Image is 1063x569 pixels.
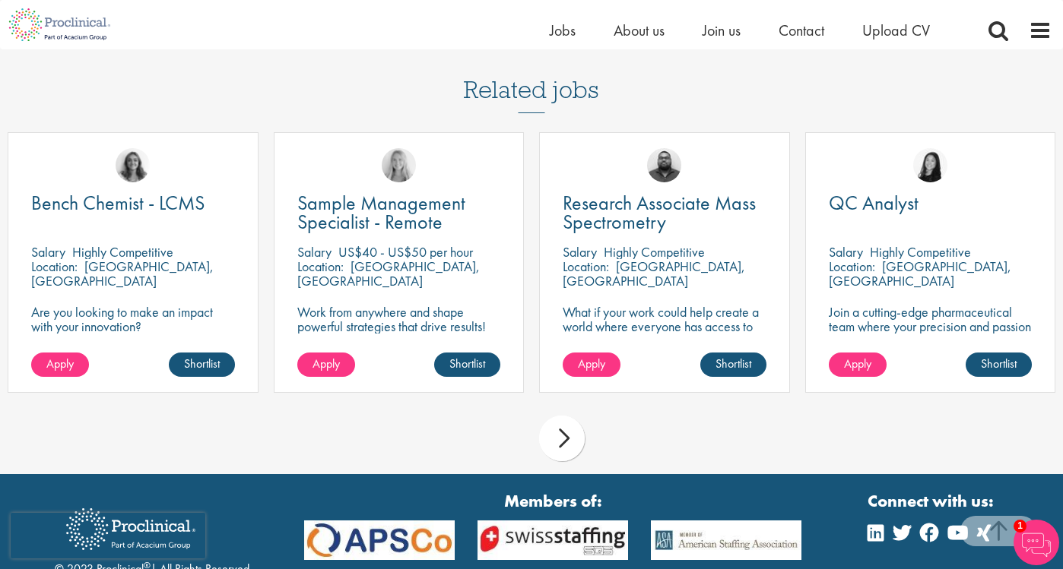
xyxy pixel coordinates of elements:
span: 1 [1014,520,1027,533]
span: Research Associate Mass Spectrometry [563,190,756,235]
span: Apply [844,356,871,371]
span: Apply [46,356,74,371]
img: APSCo [293,520,466,560]
p: [GEOGRAPHIC_DATA], [GEOGRAPHIC_DATA] [31,258,214,289]
span: Location: [297,258,344,275]
span: Location: [31,258,78,275]
img: Proclinical Recruitment [55,498,207,561]
a: About us [614,21,665,40]
a: Apply [31,352,89,377]
span: Salary [563,243,597,261]
h3: Related jobs [464,39,599,113]
strong: Members of: [304,489,801,513]
a: QC Analyst [829,194,1033,213]
p: US$40 - US$50 per hour [338,243,473,261]
span: Apply [313,356,340,371]
a: Shortlist [169,352,235,377]
span: Apply [578,356,605,371]
iframe: reCAPTCHA [11,513,205,558]
a: Research Associate Mass Spectrometry [563,194,766,232]
a: Apply [297,352,355,377]
span: Location: [563,258,609,275]
span: QC Analyst [829,190,919,216]
p: Highly Competitive [870,243,971,261]
span: Salary [297,243,332,261]
a: Sample Management Specialist - Remote [297,194,501,232]
p: Are you looking to make an impact with your innovation? [31,305,235,333]
a: Apply [829,352,887,377]
p: Join a cutting-edge pharmaceutical team where your precision and passion for quality will help sh... [829,305,1033,362]
img: APSCo [466,520,639,560]
a: Contact [779,21,824,40]
p: Work from anywhere and shape powerful strategies that drive results! Enjoy the freedom of remote ... [297,305,501,362]
p: Highly Competitive [72,243,173,261]
img: Ashley Bennett [647,148,681,182]
a: Apply [563,352,620,377]
p: [GEOGRAPHIC_DATA], [GEOGRAPHIC_DATA] [829,258,1011,289]
p: What if your work could help create a world where everyone has access to better healthcare? How a... [563,305,766,377]
a: Bench Chemist - LCMS [31,194,235,213]
a: Jobs [550,21,576,40]
a: Join us [703,21,741,40]
p: [GEOGRAPHIC_DATA], [GEOGRAPHIC_DATA] [297,258,480,289]
img: APSCo [639,520,813,560]
span: Bench Chemist - LCMS [31,190,205,216]
div: next [539,416,585,461]
span: Salary [31,243,65,261]
a: Shortlist [700,352,766,377]
img: Numhom Sudsok [913,148,947,182]
strong: Connect with us: [868,489,997,513]
a: Shortlist [966,352,1032,377]
span: Sample Management Specialist - Remote [297,190,465,235]
p: [GEOGRAPHIC_DATA], [GEOGRAPHIC_DATA] [563,258,745,289]
p: Highly Competitive [604,243,705,261]
span: Salary [829,243,863,261]
a: Upload CV [862,21,930,40]
a: Shortlist [434,352,500,377]
img: Shannon Briggs [382,148,416,182]
span: Location: [829,258,875,275]
img: Chatbot [1014,520,1059,565]
img: Jackie Cerchio [116,148,150,182]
